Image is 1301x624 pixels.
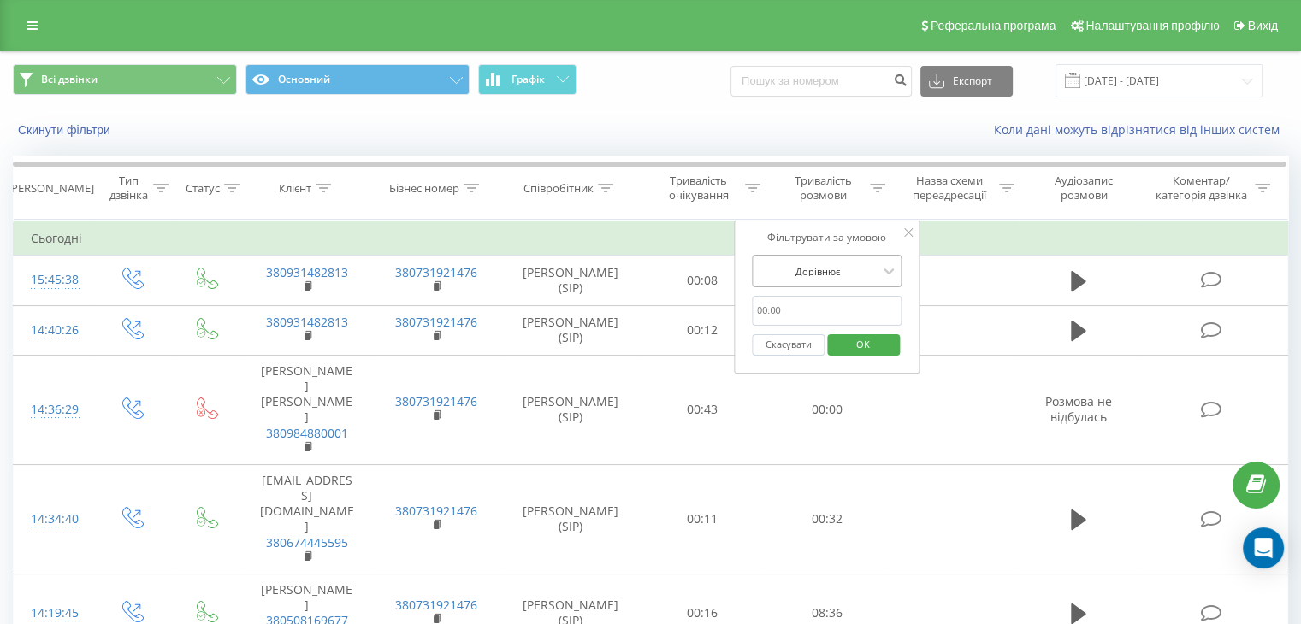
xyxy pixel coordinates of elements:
a: 380731921476 [395,597,477,613]
input: Пошук за номером [730,66,912,97]
button: Експорт [920,66,1013,97]
td: [PERSON_NAME] (SIP) [501,305,641,355]
div: Клієнт [279,181,311,196]
div: Коментар/категорія дзвінка [1150,174,1251,203]
a: 380931482813 [266,314,348,330]
button: Основний [245,64,470,95]
div: Тривалість очікування [656,174,742,203]
span: Вихід [1248,19,1278,32]
div: [PERSON_NAME] [8,181,94,196]
td: 00:12 [641,305,765,355]
div: 14:36:29 [31,393,76,427]
div: Аудіозапис розмови [1034,174,1134,203]
button: Скинути фільтри [13,122,119,138]
td: [EMAIL_ADDRESS][DOMAIN_NAME] [242,464,371,574]
input: 00:00 [752,296,902,326]
button: Всі дзвінки [13,64,237,95]
span: Розмова не відбулась [1045,393,1112,425]
td: [PERSON_NAME] (SIP) [501,256,641,305]
div: Статус [186,181,220,196]
td: 00:00 [765,355,889,464]
td: 00:08 [641,256,765,305]
div: 15:45:38 [31,263,76,297]
a: 380674445595 [266,534,348,550]
button: Графік [478,64,577,95]
a: 380731921476 [395,264,477,280]
a: 380931482813 [266,264,348,280]
a: 380984880001 [266,425,348,441]
button: OK [827,334,900,356]
div: Open Intercom Messenger [1243,527,1284,568]
span: Реферальна програма [931,19,1056,32]
td: [PERSON_NAME] [PERSON_NAME] [242,355,371,464]
div: Фільтрувати за умовою [752,229,902,246]
div: Назва схеми переадресації [905,174,995,203]
td: 00:11 [641,464,765,574]
span: Графік [512,74,545,85]
div: Співробітник [523,181,594,196]
span: Всі дзвінки [41,73,98,86]
div: Тип дзвінка [108,174,148,203]
td: 00:32 [765,464,889,574]
div: 14:34:40 [31,503,76,536]
a: Коли дані можуть відрізнятися вiд інших систем [994,121,1288,138]
td: Сьогодні [14,221,1288,256]
td: [PERSON_NAME] (SIP) [501,355,641,464]
span: Налаштування профілю [1085,19,1219,32]
div: Бізнес номер [389,181,459,196]
a: 380731921476 [395,503,477,519]
td: [PERSON_NAME] (SIP) [501,464,641,574]
a: 380731921476 [395,393,477,409]
td: 00:43 [641,355,765,464]
div: 14:40:26 [31,314,76,347]
a: 380731921476 [395,314,477,330]
button: Скасувати [752,334,825,356]
span: OK [839,331,887,357]
div: Тривалість розмови [780,174,866,203]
